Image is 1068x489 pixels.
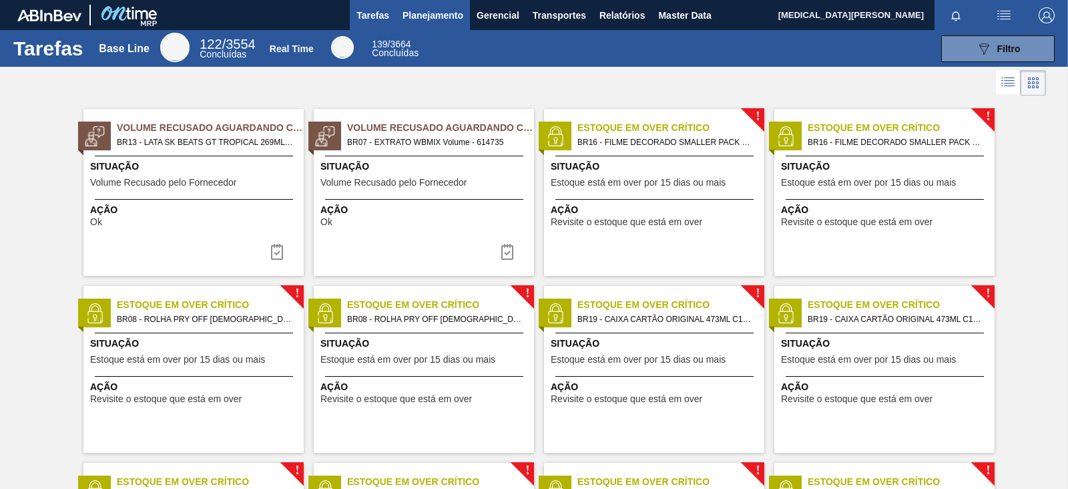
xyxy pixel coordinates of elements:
div: Completar tarefa: 30390539 [491,238,523,265]
span: Situação [781,160,991,174]
span: Transportes [533,7,586,23]
span: BR16 - FILME DECORADO SMALLER PACK 269ML [808,135,984,150]
img: icon-task-complete [269,244,285,260]
span: Estoque está em over por 15 dias ou mais [781,178,956,188]
span: Revisite o estoque que está em over [781,394,932,404]
span: Concluídas [200,49,246,59]
span: Situação [781,337,991,351]
span: / 3554 [200,37,255,51]
div: Real Time [331,36,354,59]
span: Estoque em Over Crítico [808,121,995,135]
div: Completar tarefa: 30390538 [261,238,293,265]
span: Situação [320,337,531,351]
span: ! [986,112,990,122]
span: ! [756,466,760,476]
span: 139 [372,39,387,49]
div: Base Line [160,33,190,62]
img: icon-task-complete [499,244,515,260]
span: Estoque em Over Crítico [347,475,534,489]
span: Situação [90,337,300,351]
button: Filtro [941,35,1055,62]
span: Tarefas [356,7,389,23]
span: BR08 - ROLHA PRY OFF BRAHMA 300ML [347,312,523,327]
span: Filtro [997,43,1021,54]
span: Estoque está em over por 15 dias ou mais [320,355,495,365]
span: Ação [90,203,300,217]
span: Volume Recusado Aguardando Ciência [117,121,304,135]
span: Revisite o estoque que está em over [551,394,702,404]
span: ! [756,289,760,299]
span: ! [986,289,990,299]
span: BR08 - ROLHA PRY OFF BRAHMA 300ML [117,312,293,327]
span: ! [525,466,529,476]
span: Estoque em Over Crítico [577,121,764,135]
span: Revisite o estoque que está em over [551,217,702,227]
span: Estoque em Over Crítico [347,298,534,312]
span: BR19 - CAIXA CARTÃO ORIGINAL 473ML C12 SLEEK [808,312,984,327]
img: status [85,126,105,146]
img: status [545,126,565,146]
span: Estoque está em over por 15 dias ou mais [551,178,726,188]
img: userActions [996,7,1012,23]
div: Real Time [270,43,314,54]
div: Base Line [200,39,255,59]
div: Real Time [372,40,419,57]
span: Volume Recusado pelo Fornecedor [90,178,236,188]
span: Planejamento [403,7,463,23]
span: / 3664 [372,39,411,49]
span: Estoque em Over Crítico [577,475,764,489]
span: Situação [551,337,761,351]
span: BR07 - EXTRATO WBMIX Volume - 614735 [347,135,523,150]
img: status [545,303,565,323]
span: Estoque está em over por 15 dias ou mais [551,355,726,365]
span: ! [525,289,529,299]
span: Estoque em Over Crítico [117,298,304,312]
span: Estoque em Over Crítico [117,475,304,489]
span: Situação [90,160,300,174]
button: icon-task-complete [491,238,523,265]
div: Visão em Lista [996,70,1021,96]
span: Ação [781,203,991,217]
div: Base Line [99,43,150,55]
img: status [315,303,335,323]
span: BR19 - CAIXA CARTÃO ORIGINAL 473ML C12 SLEEK [577,312,754,327]
h1: Tarefas [13,41,83,56]
span: Estoque está em over por 15 dias ou mais [781,355,956,365]
span: Relatórios [599,7,645,23]
img: TNhmsLtSVTkK8tSr43FrP2fwEKptu5GPRR3wAAAABJRU5ErkJggg== [17,9,81,21]
span: Gerencial [477,7,519,23]
span: Concluídas [372,47,419,58]
span: Volume Recusado Aguardando Ciência [347,121,534,135]
img: status [315,126,335,146]
span: Master Data [658,7,711,23]
span: Ação [320,203,531,217]
img: status [85,303,105,323]
span: Revisite o estoque que está em over [90,394,242,404]
span: Ação [551,380,761,394]
span: Ação [551,203,761,217]
span: BR13 - LATA SK BEATS GT TROPICAL 269ML Volume - 630026 [117,135,293,150]
span: Ação [781,380,991,394]
img: status [776,126,796,146]
span: Volume Recusado pelo Fornecedor [320,178,467,188]
button: icon-task-complete [261,238,293,265]
span: Ação [90,380,300,394]
span: ! [986,466,990,476]
div: Visão em Cards [1021,70,1046,96]
span: BR16 - FILME DECORADO SMALLER PACK 269ML [577,135,754,150]
span: Situação [320,160,531,174]
span: Estoque em Over Crítico [808,475,995,489]
span: ! [295,289,299,299]
span: ! [756,112,760,122]
span: Estoque em Over Crítico [808,298,995,312]
span: Revisite o estoque que está em over [320,394,472,404]
span: Ok [90,217,102,227]
span: Ok [320,217,332,227]
span: Situação [551,160,761,174]
span: ! [295,466,299,476]
span: 122 [200,37,222,51]
img: Logout [1039,7,1055,23]
span: Estoque está em over por 15 dias ou mais [90,355,265,365]
span: Ação [320,380,531,394]
span: Revisite o estoque que está em over [781,217,932,227]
